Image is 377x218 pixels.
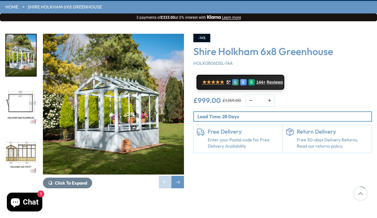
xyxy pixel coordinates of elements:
[223,98,241,103] del: £1,159.00
[5,132,37,175] div: 3 / 9
[6,132,36,174] img: Holkham6x8MMFT_2de6dc8a-061a-411d-8e9d-18f60625a014_200x200.jpg
[43,34,184,175] img: Shire Holkham 6x8 Greenhouse - Best Shed
[267,80,283,85] span: Reviews
[43,34,184,188] div: 1 / 9
[208,137,280,149] a: Enter your Postal code for Free Delivery Availability
[197,113,371,120] p: Lead Time: 28 Days
[171,176,184,188] div: Next slide
[297,137,369,149] p: Free 30-days Delivery Returns, Read our returns policy.
[193,45,372,57] h3: Shire Holkham 6x8 Greenhouse
[193,97,221,104] ins: £999.00
[5,83,37,126] div: 2 / 9
[249,79,255,85] div: R
[193,34,210,42] div: -14%
[6,34,36,76] img: DSC_7281_59f71e61-44e3-41f3-938b-c50153c4a647_200x200.jpg
[297,128,369,135] h6: Return Delivery
[240,79,247,85] div: E
[232,79,238,85] div: G
[256,80,265,85] span: 144+
[159,176,171,188] div: Previous slide
[6,84,36,125] img: Holkham6x8FLOORPLAN_2af9569b-a0f4-4845-a6dd-9262a69adc98_200x200.jpg
[202,79,224,85] span: ★★★★★
[5,34,37,77] div: 1 / 9
[5,193,44,213] inbox-online-store-chat: Shopify online store chat
[55,180,87,186] span: Click To Expand
[28,4,102,10] a: Shire Holkham 6x8 Greenhouse
[208,128,280,135] h6: Free Delivery
[43,178,92,188] button: Click To Expand
[193,60,233,66] span: HOLK0806DSL-1AA
[5,4,18,10] a: HOME
[196,75,284,90] a: ★★★★★ 5* G E R 144+ Reviews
